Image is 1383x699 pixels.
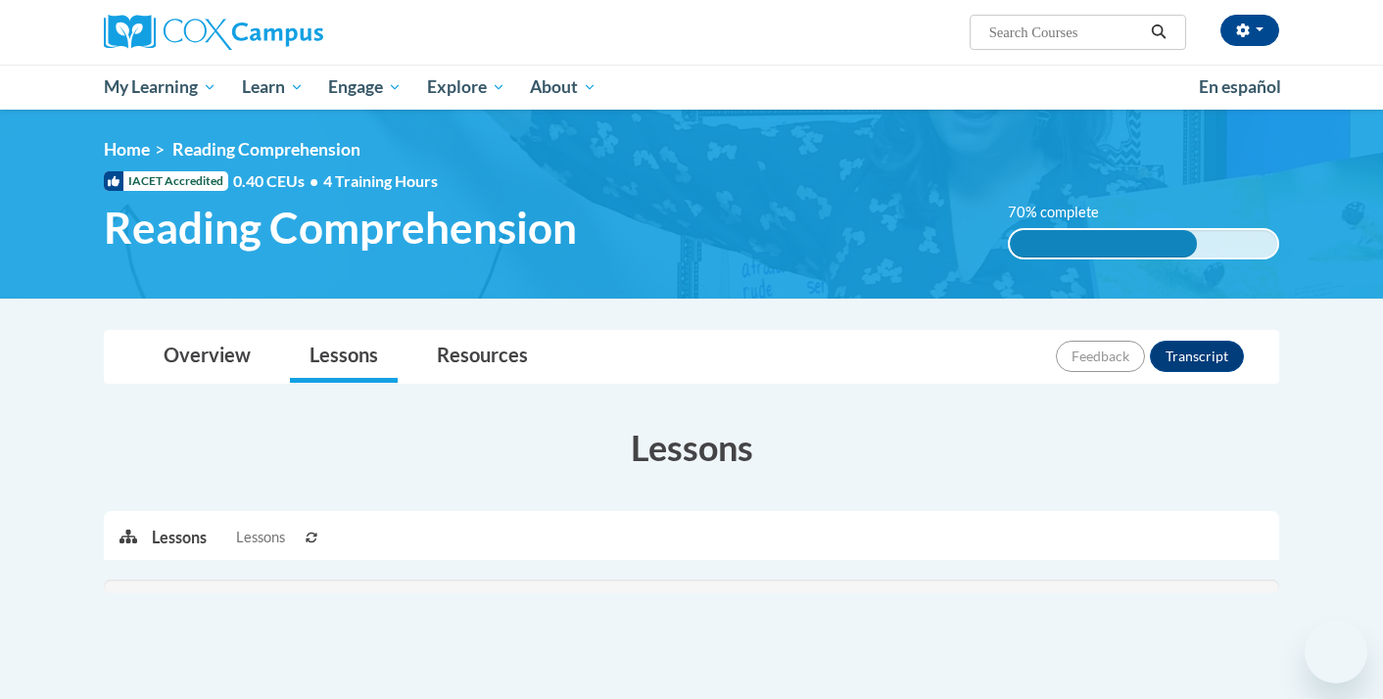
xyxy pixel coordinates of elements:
[233,170,323,192] span: 0.40 CEUs
[1150,341,1244,372] button: Transcript
[1144,21,1173,44] button: Search
[1305,621,1367,683] iframe: Button to launch messaging window
[104,139,150,160] a: Home
[104,15,323,50] img: Cox Campus
[518,65,610,110] a: About
[1010,230,1197,257] div: 70% complete
[530,75,596,99] span: About
[290,331,398,383] a: Lessons
[74,65,1309,110] div: Main menu
[229,65,316,110] a: Learn
[323,171,438,190] span: 4 Training Hours
[1220,15,1279,46] button: Account Settings
[315,65,414,110] a: Engage
[427,75,505,99] span: Explore
[310,171,318,190] span: •
[104,423,1279,472] h3: Lessons
[236,527,285,548] span: Lessons
[328,75,402,99] span: Engage
[104,15,476,50] a: Cox Campus
[417,331,548,383] a: Resources
[104,171,228,191] span: IACET Accredited
[1056,341,1145,372] button: Feedback
[152,527,207,548] p: Lessons
[414,65,518,110] a: Explore
[1199,76,1281,97] span: En español
[104,75,216,99] span: My Learning
[1008,202,1121,223] label: 70% complete
[172,139,360,160] span: Reading Comprehension
[144,331,270,383] a: Overview
[987,21,1144,44] input: Search Courses
[91,65,229,110] a: My Learning
[242,75,304,99] span: Learn
[104,202,577,254] span: Reading Comprehension
[1186,67,1294,108] a: En español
